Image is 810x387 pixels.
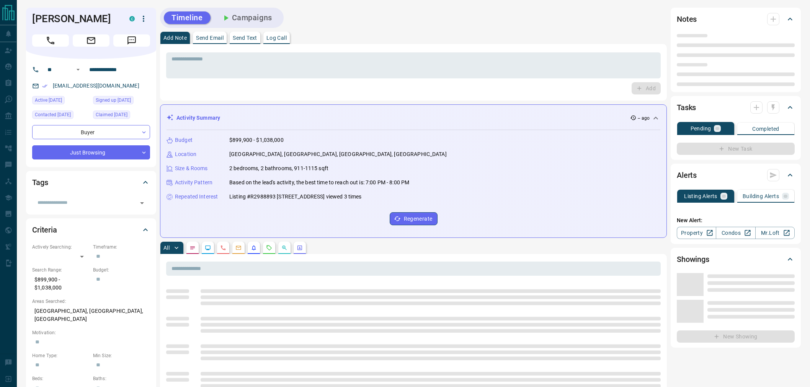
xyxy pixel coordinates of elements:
svg: Emails [235,245,242,251]
div: Just Browsing [32,145,150,159]
p: Based on the lead's activity, the best time to reach out is: 7:00 PM - 8:00 PM [229,179,409,187]
div: Tue Sep 30 2025 [93,111,150,121]
p: All [163,245,170,250]
span: Signed up [DATE] [96,96,131,104]
p: Activity Summary [176,114,220,122]
p: Completed [752,126,779,132]
svg: Requests [266,245,272,251]
p: Timeframe: [93,244,150,250]
p: Listing Alerts [684,193,717,199]
p: Budget: [93,267,150,273]
p: Log Call [266,35,287,41]
button: Regenerate [390,212,438,225]
button: Open [73,65,83,74]
p: Home Type: [32,352,89,359]
p: Areas Searched: [32,298,150,305]
span: Claimed [DATE] [96,111,127,119]
svg: Agent Actions [297,245,303,251]
h2: Tags [32,176,48,189]
h2: Alerts [677,169,697,181]
p: Add Note [163,35,187,41]
div: Notes [677,10,795,28]
p: Budget [175,136,193,144]
span: Call [32,34,69,47]
svg: Calls [220,245,226,251]
p: [GEOGRAPHIC_DATA], [GEOGRAPHIC_DATA], [GEOGRAPHIC_DATA], [GEOGRAPHIC_DATA] [229,150,447,158]
p: Size & Rooms [175,164,208,172]
span: Email [73,34,109,47]
svg: Opportunities [281,245,287,251]
div: Buyer [32,125,150,139]
p: New Alert: [677,216,795,224]
p: Activity Pattern [175,179,212,187]
div: Tue Sep 30 2025 [32,96,89,107]
p: 2 bedrooms, 2 bathrooms, 911-1115 sqft [229,164,328,172]
a: [EMAIL_ADDRESS][DOMAIN_NAME] [53,83,139,89]
p: $899,900 - $1,038,000 [229,136,284,144]
p: Search Range: [32,267,89,273]
a: Mr.Loft [755,227,795,239]
h1: [PERSON_NAME] [32,13,118,25]
p: Send Text [233,35,257,41]
div: Tue Sep 30 2025 [93,96,150,107]
p: Motivation: [32,329,150,336]
a: Property [677,227,716,239]
h2: Showings [677,253,709,265]
h2: Notes [677,13,697,25]
div: condos.ca [129,16,135,21]
div: Showings [677,250,795,268]
a: Condos [716,227,755,239]
div: Tue Sep 30 2025 [32,111,89,121]
h2: Criteria [32,224,57,236]
p: Actively Searching: [32,244,89,250]
p: Min Size: [93,352,150,359]
button: Campaigns [214,11,280,24]
p: Repeated Interest [175,193,218,201]
p: Pending [691,126,711,131]
svg: Listing Alerts [251,245,257,251]
button: Timeline [164,11,211,24]
div: Tags [32,173,150,192]
div: Criteria [32,221,150,239]
p: -- ago [638,115,650,122]
svg: Notes [189,245,196,251]
p: Send Email [196,35,224,41]
div: Tasks [677,98,795,117]
p: Location [175,150,196,158]
p: Baths: [93,375,150,382]
div: Activity Summary-- ago [167,111,660,125]
p: Building Alerts [743,193,779,199]
span: Active [DATE] [35,96,62,104]
svg: Email Verified [42,83,47,89]
div: Alerts [677,166,795,184]
p: [GEOGRAPHIC_DATA], [GEOGRAPHIC_DATA], [GEOGRAPHIC_DATA] [32,305,150,325]
svg: Lead Browsing Activity [205,245,211,251]
button: Open [137,198,147,208]
p: $899,900 - $1,038,000 [32,273,89,294]
span: Message [113,34,150,47]
p: Beds: [32,375,89,382]
span: Contacted [DATE] [35,111,71,119]
p: Listing #R2988893 [STREET_ADDRESS] viewed 3 times [229,193,361,201]
h2: Tasks [677,101,696,114]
